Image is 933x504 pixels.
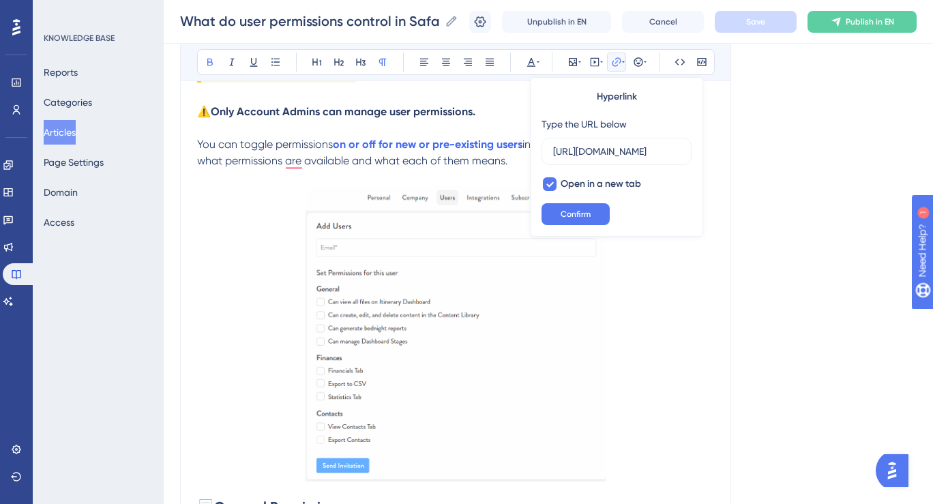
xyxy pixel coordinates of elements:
[561,209,591,220] span: Confirm
[561,176,641,192] span: Open in a new tab
[44,33,115,44] div: KNOWLEDGE BASE
[44,120,76,145] button: Articles
[180,12,439,31] input: Article Name
[746,16,765,27] span: Save
[333,138,522,151] a: on or off for new or pre-existing users
[44,150,104,175] button: Page Settings
[44,60,78,85] button: Reports
[808,11,917,33] button: Publish in EN
[527,16,587,27] span: Unpublish in EN
[553,144,680,159] input: Type the value
[876,450,917,491] iframe: UserGuiding AI Assistant Launcher
[542,203,610,225] button: Confirm
[44,90,92,115] button: Categories
[502,11,611,33] button: Unpublish in EN
[197,105,211,118] span: ⚠️
[32,3,85,20] span: Need Help?
[44,180,78,205] button: Domain
[597,89,637,105] span: Hyperlink
[44,210,74,235] button: Access
[649,16,677,27] span: Cancel
[846,16,894,27] span: Publish in EN
[211,105,475,118] strong: Only Account Admins can manage user permissions.
[197,138,333,151] span: You can toggle permissions
[542,116,627,132] div: Type the URL below
[622,11,704,33] button: Cancel
[95,7,99,18] div: 1
[715,11,797,33] button: Save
